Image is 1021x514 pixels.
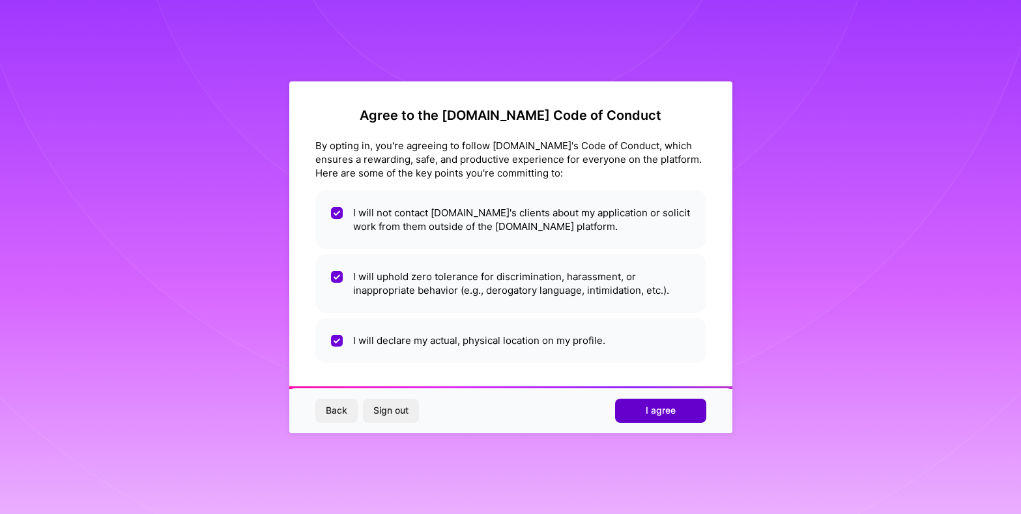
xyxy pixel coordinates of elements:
[315,399,358,422] button: Back
[615,399,706,422] button: I agree
[315,107,706,123] h2: Agree to the [DOMAIN_NAME] Code of Conduct
[363,399,419,422] button: Sign out
[373,404,409,417] span: Sign out
[315,318,706,363] li: I will declare my actual, physical location on my profile.
[315,254,706,313] li: I will uphold zero tolerance for discrimination, harassment, or inappropriate behavior (e.g., der...
[326,404,347,417] span: Back
[646,404,676,417] span: I agree
[315,190,706,249] li: I will not contact [DOMAIN_NAME]'s clients about my application or solicit work from them outside...
[315,139,706,180] div: By opting in, you're agreeing to follow [DOMAIN_NAME]'s Code of Conduct, which ensures a rewardin...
